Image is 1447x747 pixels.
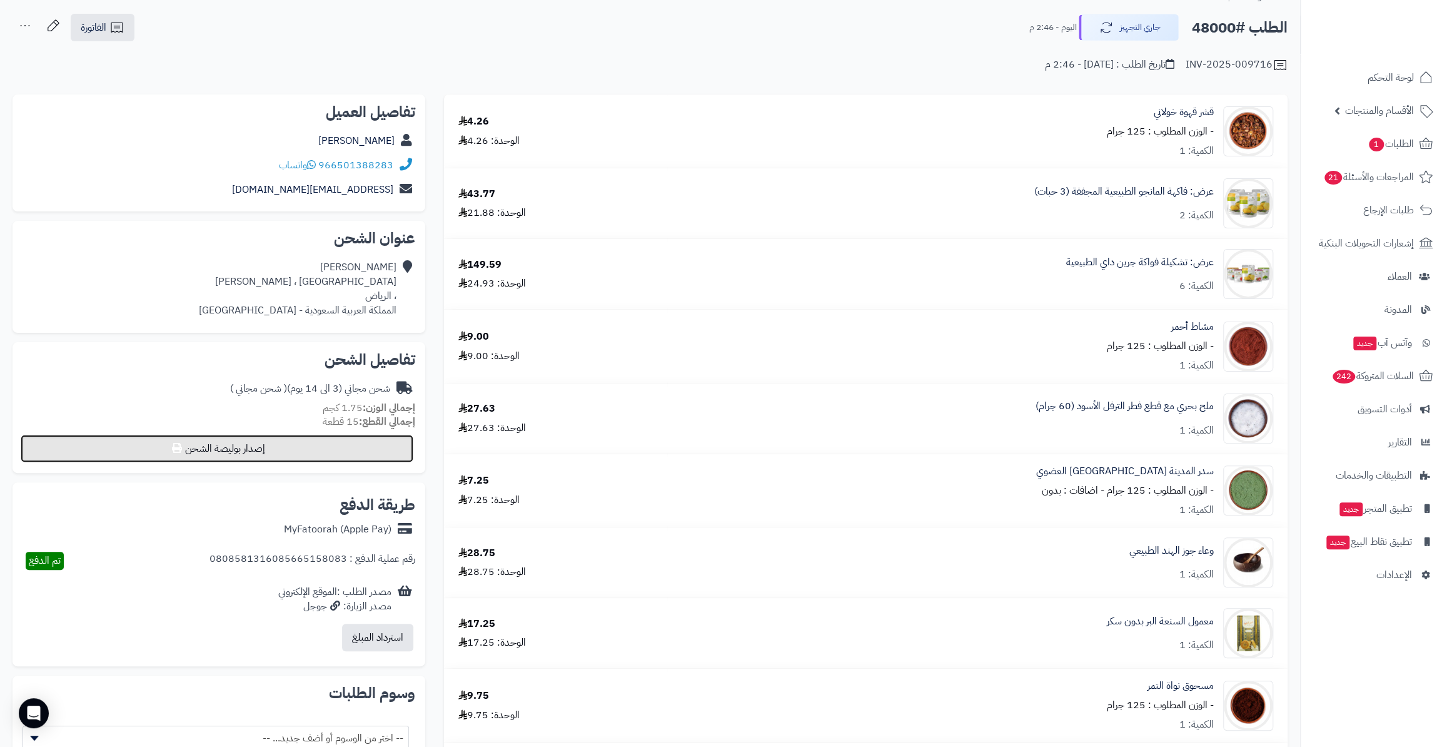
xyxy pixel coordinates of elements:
[1363,201,1414,219] span: طلبات الإرجاع
[1388,268,1412,285] span: العملاء
[23,231,415,246] h2: عنوان الشحن
[363,400,415,415] strong: إجمالي الوزن:
[23,104,415,119] h2: تفاصيل العميل
[1171,320,1214,334] a: مشاط أحمر
[1179,503,1214,517] div: الكمية: 1
[1324,171,1342,185] span: 21
[1186,58,1288,73] div: INV-2025-009716
[1376,566,1412,584] span: الإعدادات
[1129,544,1214,558] a: وعاء جوز الهند الطبيعي
[1325,533,1412,551] span: تطبيق نقاط البيع
[21,435,413,462] button: إصدار بوليصة الشحن
[1308,195,1439,225] a: طلبات الإرجاع
[318,158,393,173] a: 966501388283
[23,686,415,701] h2: وسوم الطلبات
[458,708,520,723] div: الوحدة: 9.75
[1036,464,1214,479] a: سدر المدينة [GEOGRAPHIC_DATA] العضوي
[323,400,415,415] small: 1.75 كجم
[1308,129,1439,159] a: الطلبات1
[284,522,391,537] div: MyFatoorah (Apple Pay)
[1353,337,1376,350] span: جديد
[1107,124,1214,139] small: - الوزن المطلوب : 125 جرام
[1179,144,1214,158] div: الكمية: 1
[1308,494,1439,524] a: تطبيق المتجرجديد
[1224,608,1273,658] img: 1736276085-Maamoul%20Alsanah%20Bur-90x90.jpg
[458,421,526,435] div: الوحدة: 27.63
[1066,255,1214,270] a: عرض: تشكيلة فواكة جرين داي الطبيعية
[1036,399,1214,414] a: ملح بحري مع قطع فطر الترفل الأسود (60 جرام)
[1224,681,1273,731] img: 1737394487-Date%20Seed%20Powder-90x90.jpg
[1179,424,1214,438] div: الكمية: 1
[279,158,316,173] a: واتساب
[1107,614,1214,629] a: معمول السنعة البر بدون سكر
[458,689,489,703] div: 9.75
[1308,295,1439,325] a: المدونة
[1369,138,1384,151] span: 1
[458,206,526,220] div: الوحدة: 21.88
[1042,483,1104,498] small: - اضافات : بدون
[458,636,526,650] div: الوحدة: 17.25
[1029,21,1077,34] small: اليوم - 2:46 م
[1308,262,1439,292] a: العملاء
[230,381,287,396] span: ( شحن مجاني )
[323,414,415,429] small: 15 قطعة
[1179,358,1214,373] div: الكمية: 1
[1308,427,1439,457] a: التقارير
[1388,434,1412,451] span: التقارير
[81,20,106,35] span: الفاتورة
[1319,235,1414,252] span: إشعارات التحويلات البنكية
[1179,638,1214,653] div: الكمية: 1
[458,565,526,579] div: الوحدة: 28.75
[458,330,489,344] div: 9.00
[1224,322,1273,372] img: 1660148305-Mushat%20Red-90x90.jpg
[1224,106,1273,156] img: 1645466661-Coffee%20Husks-90x90.jpg
[1179,718,1214,732] div: الكمية: 1
[1224,465,1273,516] img: 1690052262-Seder%20Leaves%20Powder%20Organic-90x90.jpg
[29,553,61,568] span: تم الدفع
[1179,208,1214,223] div: الكمية: 2
[1368,69,1414,86] span: لوحة التحكم
[458,493,520,507] div: الوحدة: 7.25
[278,599,391,614] div: مصدر الزيارة: جوجل
[458,277,526,291] div: الوحدة: 24.93
[1333,370,1355,384] span: 242
[1308,361,1439,391] a: السلات المتروكة242
[1308,162,1439,192] a: المراجعات والأسئلة21
[1323,168,1414,186] span: المراجعات والأسئلة
[1308,328,1439,358] a: وآتس آبجديد
[1179,567,1214,582] div: الكمية: 1
[1224,394,1273,444] img: 1672681248-Black%20Truffle%20Salt%202-90x90.jpg
[1339,502,1363,516] span: جديد
[19,698,49,728] div: Open Intercom Messenger
[340,497,415,512] h2: طريقة الدفع
[199,260,396,317] div: [PERSON_NAME] [GEOGRAPHIC_DATA] ، [PERSON_NAME] ، الرياض المملكة العربية السعودية - [GEOGRAPHIC_D...
[23,352,415,367] h2: تفاصيل الشحن
[1345,102,1414,119] span: الأقسام والمنتجات
[1154,105,1214,119] a: قشر قهوة خولاني
[342,624,413,651] button: استرداد المبلغ
[230,382,390,396] div: شحن مجاني (3 الى 14 يوم)
[1079,14,1179,41] button: جاري التجهيز
[458,187,495,201] div: 43.77
[1107,483,1214,498] small: - الوزن المطلوب : 125 جرام
[1179,279,1214,293] div: الكمية: 6
[209,552,415,570] div: رقم عملية الدفع : 0808581316085665158083
[1224,249,1273,299] img: 1646395610-All%20fruits%20bundle-90x90.jpg
[1308,527,1439,557] a: تطبيق نقاط البيعجديد
[1352,334,1412,352] span: وآتس آب
[458,402,495,416] div: 27.63
[1192,15,1288,41] h2: الطلب #48000
[1107,698,1214,713] small: - الوزن المطلوب : 125 جرام
[458,474,489,488] div: 7.25
[1147,679,1214,693] a: مسحوق نواة التمر
[1384,301,1412,318] span: المدونة
[278,585,391,614] div: مصدر الطلب :الموقع الإلكتروني
[458,134,520,148] div: الوحدة: 4.26
[318,133,395,148] a: [PERSON_NAME]
[1338,500,1412,517] span: تطبيق المتجر
[1224,178,1273,228] img: 1646195091-Mango%203%20Bundle%20v2%20(web)-90x90.jpg
[1336,467,1412,484] span: التطبيقات والخدمات
[458,617,495,631] div: 17.25
[1308,560,1439,590] a: الإعدادات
